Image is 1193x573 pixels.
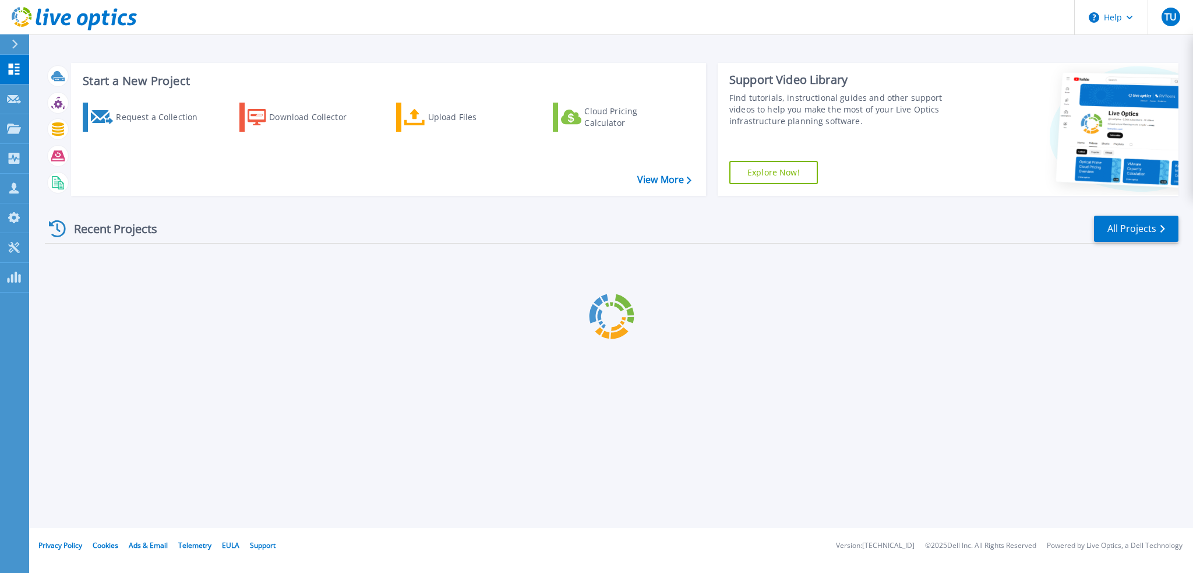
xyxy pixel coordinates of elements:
[584,106,677,129] div: Cloud Pricing Calculator
[729,72,965,87] div: Support Video Library
[729,92,965,127] div: Find tutorials, instructional guides and other support videos to help you make the most of your L...
[553,103,683,132] a: Cloud Pricing Calculator
[129,540,168,550] a: Ads & Email
[45,215,173,243] div: Recent Projects
[269,106,362,129] div: Download Collector
[729,161,818,184] a: Explore Now!
[93,540,118,550] a: Cookies
[637,174,691,185] a: View More
[239,103,369,132] a: Download Collector
[178,540,211,550] a: Telemetry
[925,542,1036,550] li: © 2025 Dell Inc. All Rights Reserved
[83,103,213,132] a: Request a Collection
[38,540,82,550] a: Privacy Policy
[1047,542,1183,550] li: Powered by Live Optics, a Dell Technology
[83,75,691,87] h3: Start a New Project
[428,106,521,129] div: Upload Files
[396,103,526,132] a: Upload Files
[250,540,276,550] a: Support
[1164,12,1177,22] span: TU
[116,106,209,129] div: Request a Collection
[836,542,915,550] li: Version: [TECHNICAL_ID]
[222,540,239,550] a: EULA
[1094,216,1178,242] a: All Projects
